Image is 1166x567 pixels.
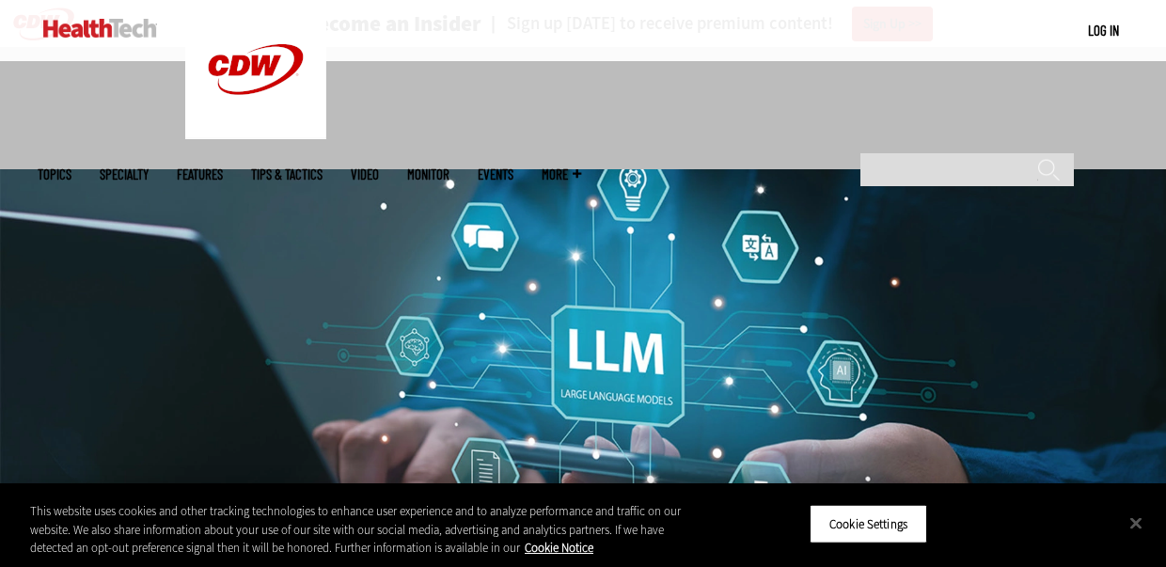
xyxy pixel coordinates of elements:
[38,167,71,181] span: Topics
[43,19,157,38] img: Home
[478,167,513,181] a: Events
[542,167,581,181] span: More
[1088,22,1119,39] a: Log in
[351,167,379,181] a: Video
[810,504,927,543] button: Cookie Settings
[30,502,700,558] div: This website uses cookies and other tracking technologies to enhance user experience and to analy...
[525,540,593,556] a: More information about your privacy
[251,167,323,181] a: Tips & Tactics
[100,167,149,181] span: Specialty
[407,167,449,181] a: MonITor
[177,167,223,181] a: Features
[1088,21,1119,40] div: User menu
[1115,502,1157,543] button: Close
[185,124,326,144] a: CDW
